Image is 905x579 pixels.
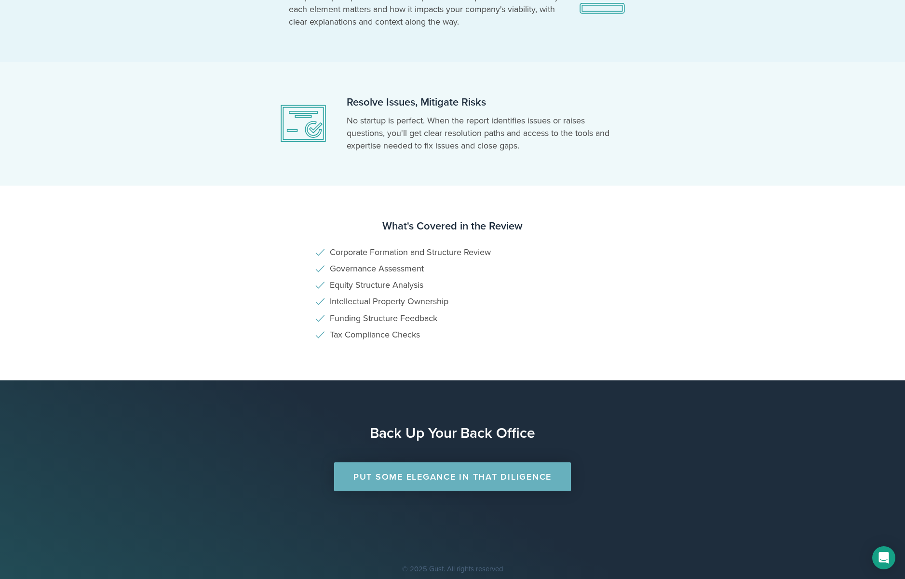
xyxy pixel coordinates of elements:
[872,546,895,569] div: Open Intercom Messenger
[315,330,590,339] li: Tax Compliance Checks
[315,248,590,257] li: Corporate Formation and Structure Review
[5,564,900,575] p: © 2025 Gust. All rights reserved
[315,281,590,290] li: Equity Structure Analysis
[315,297,590,306] li: Intellectual Property Ownership
[19,219,886,233] h3: What's Covered in the Review
[347,114,617,152] p: No startup is perfect. When the report identifies issues or raises questions, you'll get clear re...
[334,462,571,491] a: Put Some Elegance in that Diligence
[315,264,590,273] li: Governance Assessment
[5,424,900,443] h1: Back Up Your Back Office
[315,314,590,323] li: Funding Structure Feedback
[347,95,617,109] h2: Resolve Issues, Mitigate Risks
